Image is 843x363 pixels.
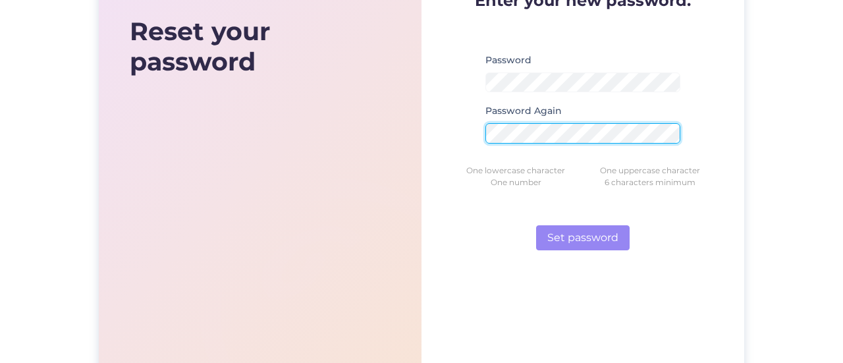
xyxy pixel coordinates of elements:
[485,104,562,118] label: Password Again
[583,165,717,177] div: One uppercase character
[583,177,717,188] div: 6 characters minimum
[449,177,583,188] div: One number
[536,225,630,250] button: Set password
[449,165,583,177] div: One lowercase character
[485,53,531,67] label: Password
[130,16,391,76] div: Reset your password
